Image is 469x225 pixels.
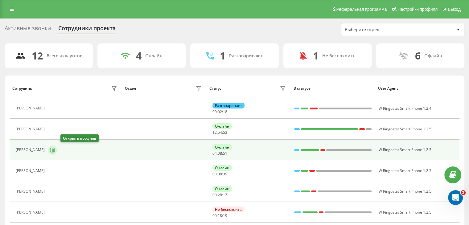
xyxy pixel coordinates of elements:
[218,171,222,177] span: 08
[47,53,82,59] div: Всего аккаунтов
[345,27,418,32] div: Выберите отдел
[378,86,457,91] div: User Agent
[212,193,227,197] div: : :
[16,169,46,173] div: [PERSON_NAME]
[212,214,227,218] div: : :
[212,130,227,135] div: : :
[125,86,136,91] div: Отдел
[212,192,217,198] span: 00
[212,103,245,108] div: Разговаривает
[212,186,232,192] div: Онлайн
[424,53,442,59] div: Офлайн
[212,123,232,129] div: Онлайн
[16,148,46,152] div: [PERSON_NAME]
[294,86,372,91] div: В статусе
[378,106,431,111] span: W Ringostat Smart Phone 1.2.4
[223,192,227,198] span: 17
[212,110,227,114] div: : :
[415,50,420,62] div: 6
[58,25,116,35] div: Сотрудники проекта
[212,213,217,218] span: 00
[60,134,99,142] div: Открыть профиль
[336,7,387,12] span: Реферальная программа
[218,213,222,218] span: 18
[378,210,431,215] span: W Ringostat Smart Phone 1.2.5
[212,144,232,150] div: Онлайн
[16,127,46,131] div: [PERSON_NAME]
[397,7,438,12] span: Настройки профиля
[448,7,461,12] span: Выход
[223,130,227,135] span: 53
[223,151,227,156] span: 51
[212,130,217,135] span: 12
[313,50,319,62] div: 1
[218,192,222,198] span: 28
[16,189,46,194] div: [PERSON_NAME]
[223,213,227,218] span: 19
[218,130,222,135] span: 54
[16,106,46,110] div: [PERSON_NAME]
[220,50,225,62] div: 1
[223,109,227,114] span: 18
[16,210,46,215] div: [PERSON_NAME]
[212,151,227,156] div: : :
[218,109,222,114] span: 02
[229,53,263,59] div: Разговаривают
[378,147,431,152] span: W Ringostat Smart Phone 1.2.5
[145,53,163,59] div: Онлайн
[223,171,227,177] span: 39
[378,189,431,194] span: W Ringostat Smart Phone 1.2.5
[212,165,232,171] div: Онлайн
[212,172,227,176] div: : :
[378,168,431,173] span: W Ringostat Smart Phone 1.2.5
[378,126,431,132] span: W Ringostat Smart Phone 1.2.5
[448,190,463,205] iframe: Intercom live chat
[212,151,217,156] span: 04
[218,151,222,156] span: 08
[322,53,355,59] div: Не беспокоить
[209,86,221,91] div: Статус
[212,109,217,114] span: 00
[32,50,43,62] div: 12
[461,190,466,195] span: 2
[12,86,32,91] div: Сотрудник
[5,25,51,35] div: Активные звонки
[136,50,142,62] div: 4
[212,207,244,212] div: Не беспокоить
[212,171,217,177] span: 03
